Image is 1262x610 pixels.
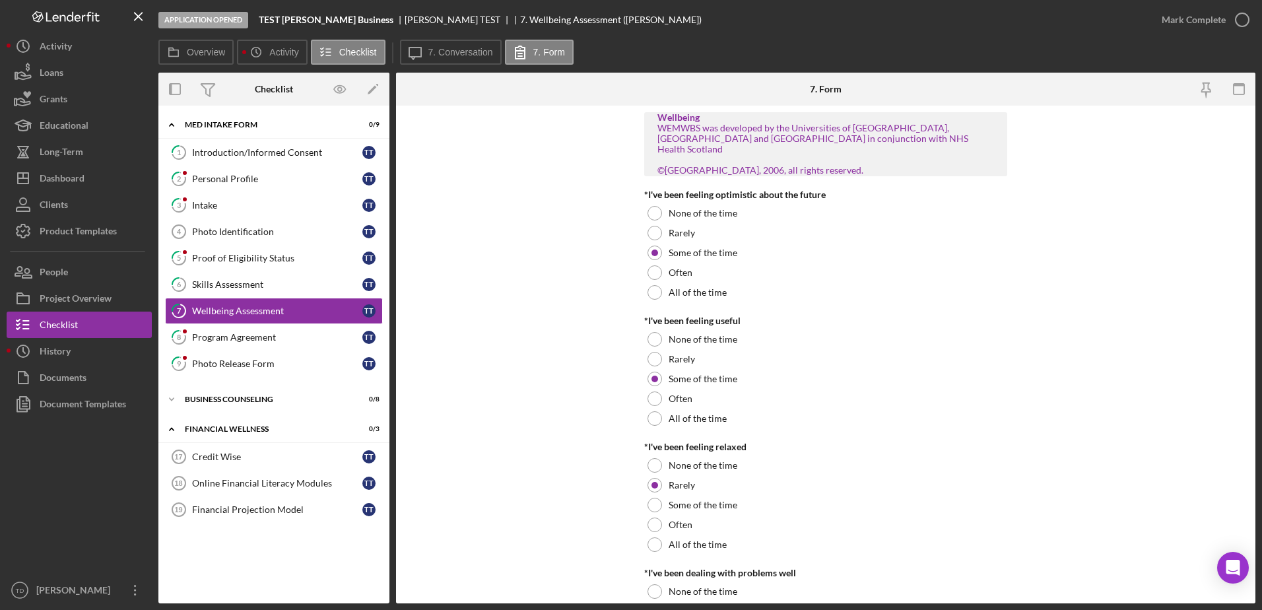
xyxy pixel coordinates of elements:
[339,47,377,57] label: Checklist
[177,148,181,156] tspan: 1
[7,165,152,191] a: Dashboard
[174,479,182,487] tspan: 18
[192,478,362,489] div: Online Financial Literacy Modules
[657,112,994,123] div: Wellbeing
[192,253,362,263] div: Proof of Eligibility Status
[405,15,512,25] div: [PERSON_NAME] TEST
[40,259,68,288] div: People
[177,306,182,315] tspan: 7
[533,47,565,57] label: 7. Form
[16,587,24,594] text: TD
[356,395,380,403] div: 0 / 8
[7,391,152,417] a: Document Templates
[177,174,181,183] tspan: 2
[165,324,383,351] a: 8Program AgreementTT
[1162,7,1226,33] div: Mark Complete
[40,33,72,63] div: Activity
[192,174,362,184] div: Personal Profile
[669,354,695,364] label: Rarely
[810,84,842,94] div: 7. Form
[362,331,376,344] div: T T
[165,271,383,298] a: 6Skills AssessmentTT
[7,312,152,338] button: Checklist
[7,259,152,285] button: People
[269,47,298,57] label: Activity
[40,218,117,248] div: Product Templates
[7,364,152,391] button: Documents
[40,312,78,341] div: Checklist
[428,47,493,57] label: 7. Conversation
[185,121,347,129] div: MED Intake Form
[7,338,152,364] a: History
[362,199,376,212] div: T T
[657,123,994,176] div: WEMWBS was developed by the Universities of [GEOGRAPHIC_DATA], [GEOGRAPHIC_DATA] and [GEOGRAPHIC_...
[192,452,362,462] div: Credit Wise
[669,460,737,471] label: None of the time
[165,470,383,496] a: 18Online Financial Literacy ModulesTT
[177,228,182,236] tspan: 4
[7,33,152,59] button: Activity
[40,165,84,195] div: Dashboard
[7,112,152,139] button: Educational
[174,506,182,514] tspan: 19
[669,500,737,510] label: Some of the time
[40,191,68,221] div: Clients
[255,84,293,94] div: Checklist
[192,504,362,515] div: Financial Projection Model
[177,333,181,341] tspan: 8
[362,172,376,186] div: T T
[192,332,362,343] div: Program Agreement
[192,279,362,290] div: Skills Assessment
[669,539,727,550] label: All of the time
[185,425,347,433] div: Financial Wellness
[669,393,692,404] label: Often
[7,139,152,165] button: Long-Term
[362,477,376,490] div: T T
[192,200,362,211] div: Intake
[400,40,502,65] button: 7. Conversation
[192,306,362,316] div: Wellbeing Assessment
[362,357,376,370] div: T T
[669,520,692,530] label: Often
[7,218,152,244] button: Product Templates
[7,59,152,86] button: Loans
[669,287,727,298] label: All of the time
[165,351,383,377] a: 9Photo Release FormTT
[7,86,152,112] button: Grants
[259,15,393,25] b: TEST [PERSON_NAME] Business
[165,139,383,166] a: 1Introduction/Informed ConsentTT
[192,147,362,158] div: Introduction/Informed Consent
[669,228,695,238] label: Rarely
[7,285,152,312] a: Project Overview
[7,191,152,218] button: Clients
[7,577,152,603] button: TD[PERSON_NAME]
[185,395,347,403] div: Business Counseling
[40,338,71,368] div: History
[644,316,1007,326] div: *I've been feeling useful
[177,254,181,262] tspan: 5
[362,503,376,516] div: T T
[505,40,574,65] button: 7. Form
[165,219,383,245] a: 4Photo IdentificationTT
[362,278,376,291] div: T T
[40,112,88,142] div: Educational
[40,139,83,168] div: Long-Term
[669,586,737,597] label: None of the time
[165,166,383,192] a: 2Personal ProfileTT
[669,248,737,258] label: Some of the time
[237,40,307,65] button: Activity
[158,12,248,28] div: Application Opened
[177,280,182,288] tspan: 6
[644,568,1007,578] div: *I've been dealing with problems well
[165,444,383,470] a: 17Credit WiseTT
[158,40,234,65] button: Overview
[669,267,692,278] label: Often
